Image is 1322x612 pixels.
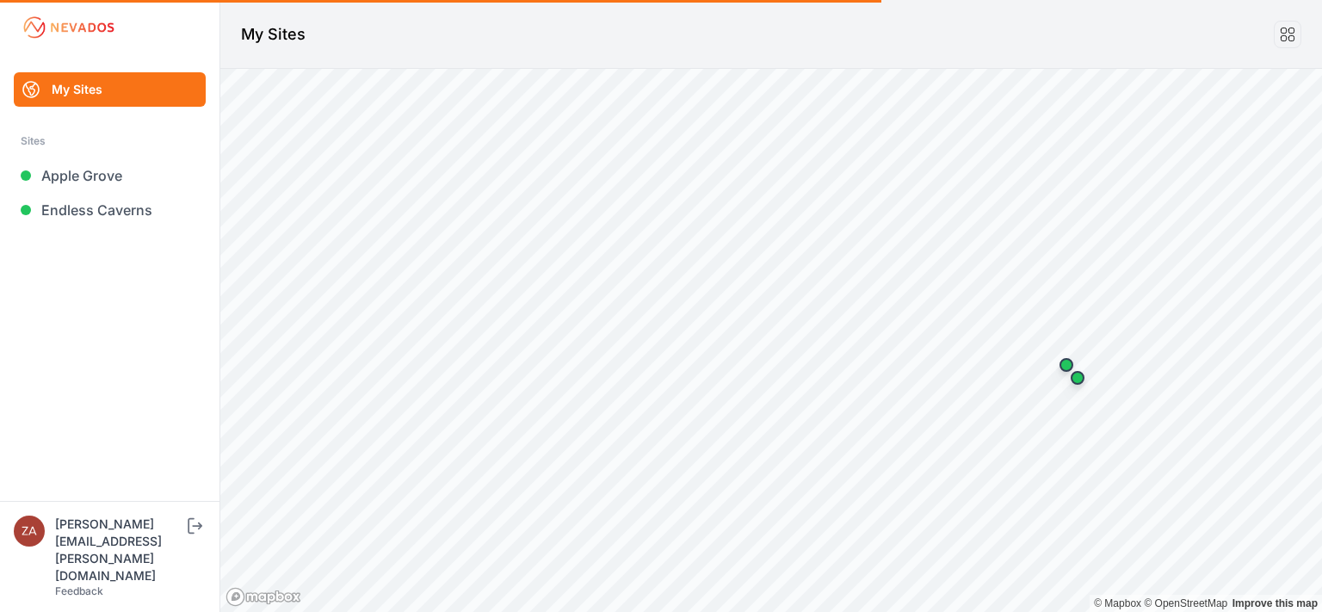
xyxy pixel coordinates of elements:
div: Map marker [1049,348,1084,382]
a: Endless Caverns [14,193,206,227]
div: [PERSON_NAME][EMAIL_ADDRESS][PERSON_NAME][DOMAIN_NAME] [55,516,184,584]
div: Sites [21,131,199,151]
a: Apple Grove [14,158,206,193]
a: Mapbox logo [225,587,301,607]
canvas: Map [220,69,1322,612]
a: My Sites [14,72,206,107]
a: Mapbox [1094,597,1141,609]
a: Map feedback [1232,597,1318,609]
a: OpenStreetMap [1144,597,1227,609]
a: Feedback [55,584,103,597]
img: zachary.brogan@energixrenewables.com [14,516,45,547]
h1: My Sites [241,22,306,46]
img: Nevados [21,14,117,41]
